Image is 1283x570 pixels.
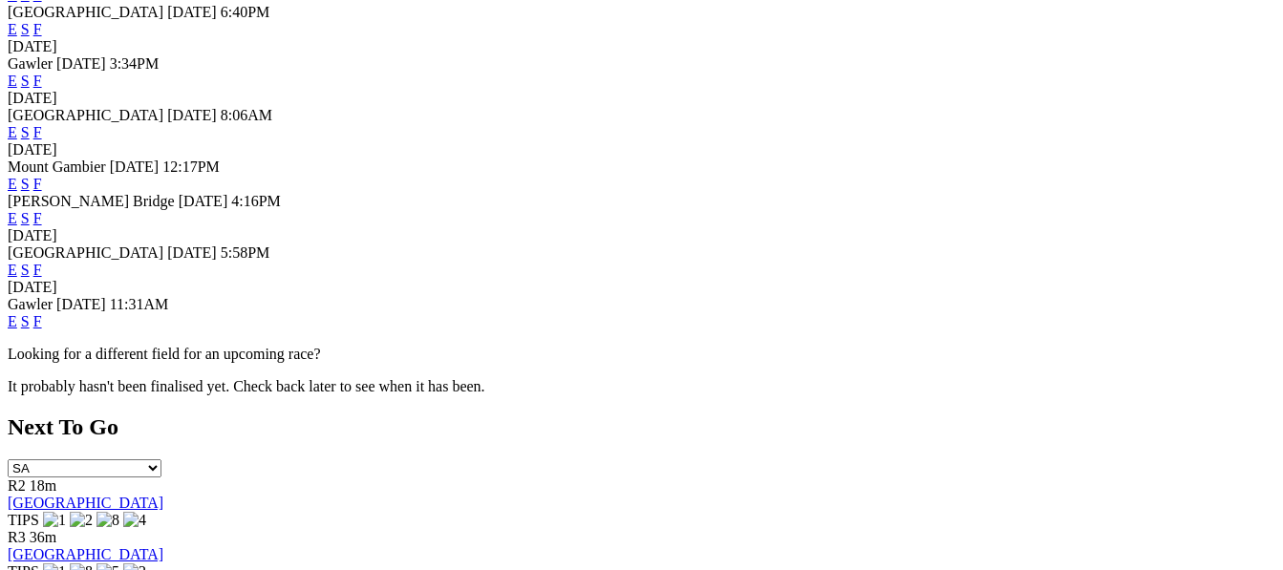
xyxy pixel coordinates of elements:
[167,107,217,123] span: [DATE]
[8,313,17,329] a: E
[8,414,1275,440] h2: Next To Go
[221,4,270,20] span: 6:40PM
[8,141,1275,158] div: [DATE]
[8,512,39,528] span: TIPS
[123,512,146,529] img: 4
[8,296,53,312] span: Gawler
[33,73,42,89] a: F
[8,38,1275,55] div: [DATE]
[221,107,272,123] span: 8:06AM
[8,73,17,89] a: E
[33,262,42,278] a: F
[8,176,17,192] a: E
[8,546,163,562] a: [GEOGRAPHIC_DATA]
[221,244,270,261] span: 5:58PM
[8,90,1275,107] div: [DATE]
[21,176,30,192] a: S
[56,296,106,312] span: [DATE]
[8,193,175,209] span: [PERSON_NAME] Bridge
[8,227,1275,244] div: [DATE]
[231,193,281,209] span: 4:16PM
[8,495,163,511] a: [GEOGRAPHIC_DATA]
[8,346,1275,363] p: Looking for a different field for an upcoming race?
[33,210,42,226] a: F
[33,313,42,329] a: F
[8,529,26,545] span: R3
[8,477,26,494] span: R2
[8,124,17,140] a: E
[30,477,56,494] span: 18m
[21,210,30,226] a: S
[8,55,53,72] span: Gawler
[21,124,30,140] a: S
[110,158,160,175] span: [DATE]
[8,4,163,20] span: [GEOGRAPHIC_DATA]
[8,262,17,278] a: E
[43,512,66,529] img: 1
[30,529,56,545] span: 36m
[167,244,217,261] span: [DATE]
[33,21,42,37] a: F
[8,158,106,175] span: Mount Gambier
[8,21,17,37] a: E
[21,73,30,89] a: S
[110,296,169,312] span: 11:31AM
[33,124,42,140] a: F
[21,21,30,37] a: S
[21,313,30,329] a: S
[110,55,160,72] span: 3:34PM
[8,210,17,226] a: E
[8,378,485,394] partial: It probably hasn't been finalised yet. Check back later to see when it has been.
[56,55,106,72] span: [DATE]
[162,158,220,175] span: 12:17PM
[70,512,93,529] img: 2
[21,262,30,278] a: S
[8,244,163,261] span: [GEOGRAPHIC_DATA]
[167,4,217,20] span: [DATE]
[179,193,228,209] span: [DATE]
[33,176,42,192] a: F
[8,279,1275,296] div: [DATE]
[8,107,163,123] span: [GEOGRAPHIC_DATA]
[96,512,119,529] img: 8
